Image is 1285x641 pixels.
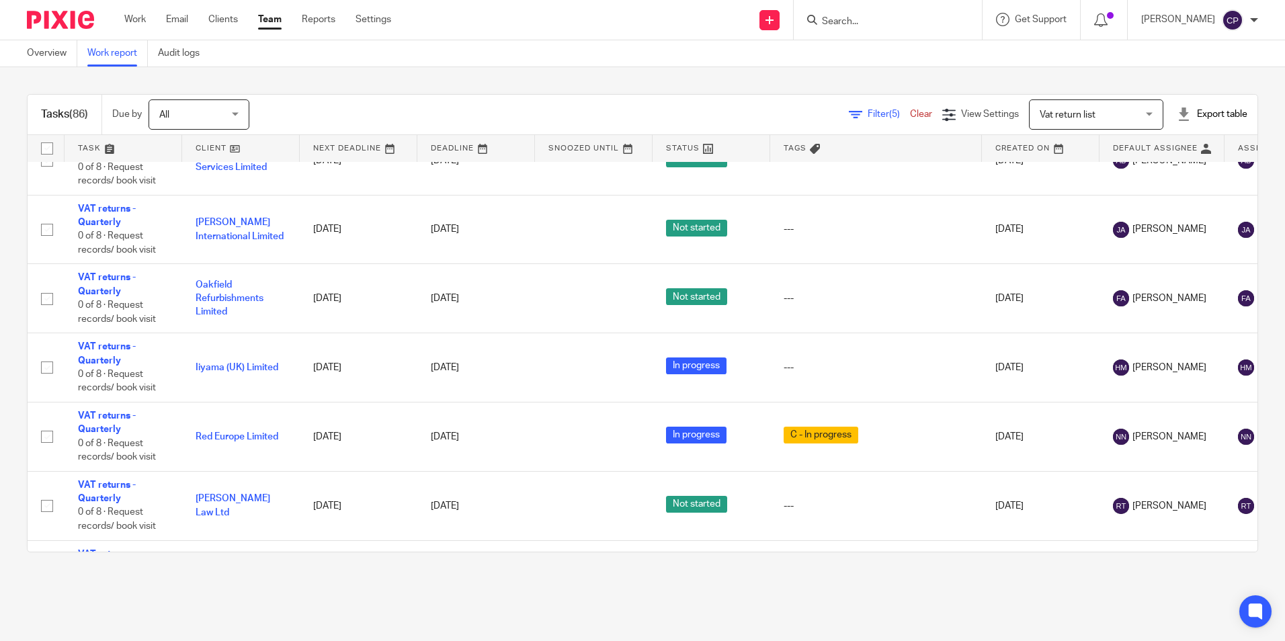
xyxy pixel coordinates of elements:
span: 0 of 8 · Request records/ book visit [78,163,156,186]
td: [DATE] [300,195,417,264]
div: [DATE] [431,292,522,305]
td: [DATE] [982,333,1100,402]
img: svg%3E [1113,359,1129,376]
a: Red Europe Limited [196,432,278,441]
a: Work report [87,40,148,67]
span: All [159,110,169,120]
img: svg%3E [1238,290,1254,306]
div: --- [784,499,968,513]
span: C - In progress [784,427,858,443]
td: [DATE] [982,471,1100,540]
a: Settings [356,13,391,26]
span: 0 of 8 · Request records/ book visit [78,370,156,393]
span: In progress [666,357,727,374]
img: svg%3E [1238,429,1254,445]
p: Due by [112,108,142,121]
span: [PERSON_NAME] [1132,499,1206,513]
span: Get Support [1015,15,1067,24]
a: Email [166,13,188,26]
span: Not started [666,288,727,305]
p: [PERSON_NAME] [1141,13,1215,26]
span: [PERSON_NAME] [1132,361,1206,374]
span: Not started [666,496,727,513]
div: --- [784,222,968,236]
a: Reports [302,13,335,26]
td: [DATE] [982,195,1100,264]
div: [DATE] [431,499,522,513]
img: svg%3E [1113,429,1129,445]
img: svg%3E [1238,222,1254,238]
span: View Settings [961,110,1019,119]
td: [DATE] [300,333,417,402]
span: 0 of 8 · Request records/ book visit [78,232,156,255]
a: Clear [910,110,932,119]
a: VAT returns - Quarterly [78,411,136,434]
h1: Tasks [41,108,88,122]
span: Filter [868,110,910,119]
img: svg%3E [1238,359,1254,376]
td: [DATE] [300,264,417,333]
td: [DATE] [300,471,417,540]
a: VAT returns - Quarterly [78,550,136,572]
a: [PERSON_NAME] International Limited [196,218,284,241]
a: Team [258,13,282,26]
div: [DATE] [431,430,522,443]
div: Export table [1177,108,1247,121]
div: --- [784,361,968,374]
a: VAT returns - Quarterly [78,273,136,296]
input: Search [821,16,942,28]
span: [PERSON_NAME] [1132,292,1206,305]
a: Oakfield Refurbishments Limited [196,280,263,317]
span: Not started [666,220,727,237]
td: [DATE] [982,402,1100,472]
img: svg%3E [1113,222,1129,238]
span: Vat return list [1040,110,1095,120]
img: svg%3E [1113,290,1129,306]
img: svg%3E [1222,9,1243,31]
a: Audit logs [158,40,210,67]
span: In progress [666,427,727,443]
td: [DATE] [300,402,417,472]
img: svg%3E [1238,498,1254,514]
img: Pixie [27,11,94,29]
span: (86) [69,109,88,120]
a: Clients [208,13,238,26]
span: (5) [889,110,900,119]
td: [DATE] [982,264,1100,333]
td: [DATE] [300,540,417,609]
div: --- [784,292,968,305]
a: Work [124,13,146,26]
div: [DATE] [431,222,522,236]
a: Royston Vehicle Services Limited [196,148,267,171]
img: svg%3E [1113,498,1129,514]
span: [PERSON_NAME] [1132,430,1206,443]
span: 0 of 8 · Request records/ book visit [78,300,156,324]
div: [DATE] [431,361,522,374]
span: Tags [784,144,806,152]
td: [DATE] [982,540,1100,609]
a: Iiyama (UK) Limited [196,363,278,372]
span: 0 of 8 · Request records/ book visit [78,508,156,531]
a: [PERSON_NAME] Law Ltd [196,494,270,517]
a: VAT returns - Quarterly [78,204,136,227]
span: 0 of 8 · Request records/ book visit [78,439,156,462]
a: VAT returns - Quarterly [78,480,136,503]
span: [PERSON_NAME] [1132,222,1206,236]
a: VAT returns - Quarterly [78,342,136,365]
a: Overview [27,40,77,67]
